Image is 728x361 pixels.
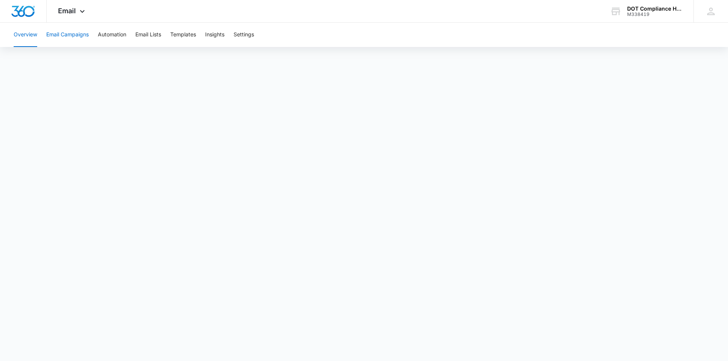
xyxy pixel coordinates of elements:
[627,12,682,17] div: account id
[627,6,682,12] div: account name
[234,23,254,47] button: Settings
[46,23,89,47] button: Email Campaigns
[135,23,161,47] button: Email Lists
[205,23,224,47] button: Insights
[58,7,76,15] span: Email
[98,23,126,47] button: Automation
[170,23,196,47] button: Templates
[14,23,37,47] button: Overview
